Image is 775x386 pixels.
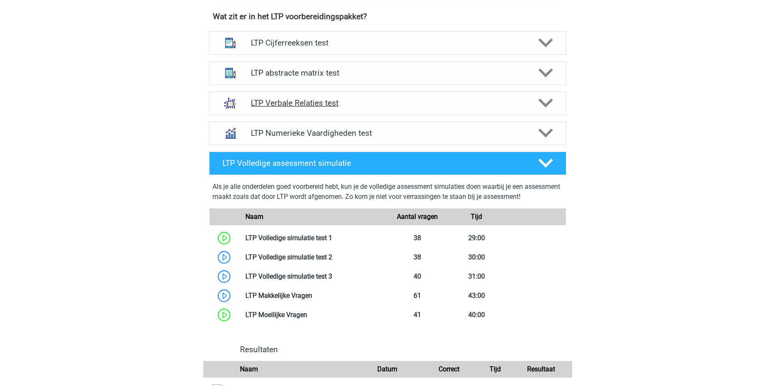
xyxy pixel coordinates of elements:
[220,62,241,84] img: abstracte matrices
[213,12,563,21] h4: Wat zit er in het LTP voorbereidingspakket?
[510,364,572,374] div: Resultaat
[239,272,388,282] div: LTP Volledige simulatie test 3
[418,364,480,374] div: Correct
[240,345,565,354] h4: Resultaten
[239,291,388,301] div: LTP Makkelijke Vragen
[206,61,570,85] a: abstracte matrices LTP abstracte matrix test
[212,182,563,205] div: Als je alle onderdelen goed voorbereid hebt, kun je de volledige assessment simulaties doen waarb...
[251,38,524,48] h4: LTP Cijferreeksen test
[206,31,570,55] a: cijferreeksen LTP Cijferreeksen test
[239,233,388,243] div: LTP Volledige simulatie test 1
[251,98,524,108] h4: LTP Verbale Relaties test
[480,364,510,374] div: Tijd
[239,310,388,320] div: LTP Moeilijke Vragen
[220,32,241,54] img: cijferreeksen
[357,364,418,374] div: Datum
[239,252,388,262] div: LTP Volledige simulatie test 2
[220,122,241,144] img: numeriek redeneren
[222,158,525,168] h4: LTP Volledige assessment simulatie
[206,152,570,175] a: LTP Volledige assessment simulatie
[447,212,506,222] div: Tijd
[234,364,357,374] div: Naam
[387,212,447,222] div: Aantal vragen
[239,212,388,222] div: Naam
[220,92,241,114] img: analogieen
[206,122,570,145] a: numeriek redeneren LTP Numerieke Vaardigheden test
[251,68,524,78] h4: LTP abstracte matrix test
[206,91,570,115] a: analogieen LTP Verbale Relaties test
[251,128,524,138] h4: LTP Numerieke Vaardigheden test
